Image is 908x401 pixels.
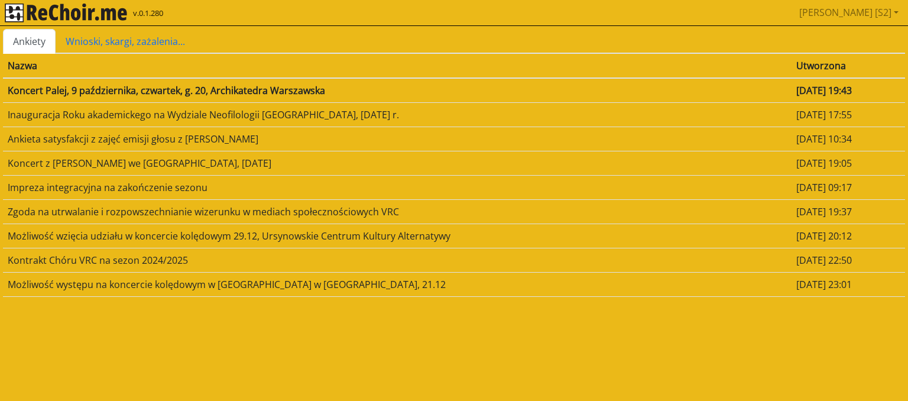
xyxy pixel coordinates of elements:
a: Ankiety [3,29,56,54]
a: Wnioski, skargi, zażalenia... [56,29,195,54]
td: Zgoda na utrwalanie i rozpowszechnianie wizerunku w mediach społecznościowych VRC [3,199,792,224]
td: [DATE] 19:05 [792,151,905,175]
td: [DATE] 20:12 [792,224,905,248]
td: Kontrakt Chóru VRC na sezon 2024/2025 [3,248,792,272]
div: Nazwa [8,59,787,73]
td: [DATE] 19:43 [792,78,905,103]
td: [DATE] 10:34 [792,127,905,151]
td: Impreza integracyjna na zakończenie sezonu [3,175,792,199]
td: Możliwość wzięcia udziału w koncercie kolędowym 29.12, Ursynowskie Centrum Kultury Alternatywy [3,224,792,248]
td: Inauguracja Roku akademickego na Wydziale Neofilologii [GEOGRAPHIC_DATA], [DATE] r. [3,102,792,127]
td: Ankieta satysfakcji z zajęć emisji głosu z [PERSON_NAME] [3,127,792,151]
td: [DATE] 22:50 [792,248,905,272]
span: v.0.1.280 [133,8,163,20]
div: Utworzona [796,59,900,73]
td: [DATE] 17:55 [792,102,905,127]
td: Koncert z [PERSON_NAME] we [GEOGRAPHIC_DATA], [DATE] [3,151,792,175]
a: [PERSON_NAME] [S2] [794,1,903,24]
td: [DATE] 19:37 [792,199,905,224]
td: [DATE] 23:01 [792,272,905,296]
td: Możliwość występu na koncercie kolędowym w [GEOGRAPHIC_DATA] w [GEOGRAPHIC_DATA], 21.12 [3,272,792,296]
td: [DATE] 09:17 [792,175,905,199]
img: rekłajer mi [5,4,127,22]
td: Koncert Palej, 9 października, czwartek, g. 20, Archikatedra Warszawska [3,78,792,103]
